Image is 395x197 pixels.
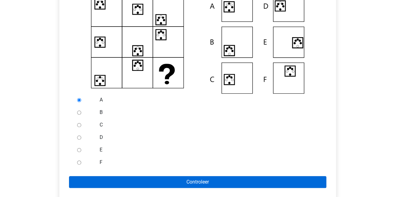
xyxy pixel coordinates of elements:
[100,109,316,116] label: B
[100,134,316,141] label: D
[100,146,316,154] label: E
[69,176,326,188] input: Controleer
[100,159,316,166] label: F
[100,121,316,129] label: C
[100,96,316,104] label: A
